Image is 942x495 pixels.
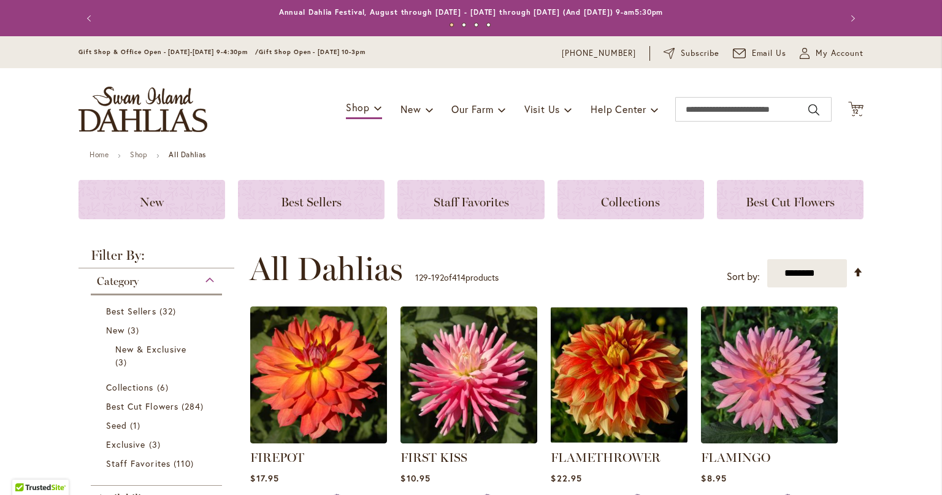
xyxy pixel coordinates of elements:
a: Best Sellers [238,180,385,219]
span: Gift Shop & Office Open - [DATE]-[DATE] 9-4:30pm / [78,48,259,56]
span: 32 [159,305,179,318]
a: Seed [106,419,210,432]
img: FIREPOT [250,306,387,443]
a: [PHONE_NUMBER] [562,47,636,60]
span: New [400,103,421,115]
span: Staff Favorites [434,195,509,209]
span: Email Us [752,47,787,60]
a: FIRST KISS [400,434,537,446]
span: Best Sellers [281,195,342,209]
a: FLAMETHROWER [551,450,661,465]
a: Home [90,150,109,159]
button: 2 of 4 [462,23,466,27]
a: New [78,180,225,219]
span: Staff Favorites [106,458,170,469]
span: Collections [601,195,660,209]
span: 6 [157,381,172,394]
a: Staff Favorites [397,180,544,219]
a: New &amp; Exclusive [115,343,201,368]
a: FLAMINGO [701,434,838,446]
span: Our Farm [451,103,493,115]
img: FLAMETHROWER [551,306,687,443]
span: All Dahlias [250,251,403,287]
span: Best Cut Flowers [106,400,178,412]
span: $10.95 [400,472,430,484]
p: - of products [415,268,499,287]
span: 3 [149,438,164,451]
a: FIREPOT [250,434,387,446]
label: Sort by: [727,265,760,288]
span: Collections [106,381,154,393]
a: store logo [78,87,207,132]
a: Collections [557,180,704,219]
span: 12 [852,107,860,115]
span: Category [97,275,139,288]
span: 3 [115,356,130,368]
span: Visit Us [524,103,560,115]
img: FLAMINGO [701,306,838,443]
span: 110 [174,457,197,470]
button: 12 [848,101,863,118]
a: Best Cut Flowers [717,180,863,219]
span: Exclusive [106,438,145,450]
a: Exclusive [106,438,210,451]
span: Gift Shop Open - [DATE] 10-3pm [259,48,366,56]
span: Seed [106,419,127,431]
span: $17.95 [250,472,278,484]
span: Subscribe [681,47,719,60]
a: New [106,324,210,337]
span: 284 [182,400,207,413]
span: 192 [431,271,444,283]
span: New [140,195,164,209]
span: $8.95 [701,472,726,484]
a: FIREPOT [250,450,304,465]
span: 129 [415,271,428,283]
img: FIRST KISS [400,306,537,443]
span: New & Exclusive [115,343,186,355]
span: 414 [452,271,465,283]
span: New [106,324,124,336]
button: 3 of 4 [474,23,478,27]
a: Best Cut Flowers [106,400,210,413]
a: FIRST KISS [400,450,467,465]
span: 3 [128,324,142,337]
a: FLAMETHROWER [551,434,687,446]
button: 4 of 4 [486,23,491,27]
a: Email Us [733,47,787,60]
strong: Filter By: [78,249,234,268]
strong: All Dahlias [169,150,206,159]
span: My Account [816,47,863,60]
a: Subscribe [664,47,719,60]
a: Annual Dahlia Festival, August through [DATE] - [DATE] through [DATE] (And [DATE]) 9-am5:30pm [279,7,664,17]
a: Best Sellers [106,305,210,318]
span: Help Center [591,103,646,115]
a: Collections [106,381,210,394]
span: Best Cut Flowers [746,195,835,209]
a: Staff Favorites [106,457,210,470]
span: 1 [130,419,144,432]
a: FLAMINGO [701,450,770,465]
button: Next [839,6,863,31]
span: $22.95 [551,472,581,484]
button: 1 of 4 [450,23,454,27]
span: Best Sellers [106,305,156,317]
span: Shop [346,101,370,114]
button: Previous [78,6,103,31]
button: My Account [800,47,863,60]
a: Shop [130,150,147,159]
